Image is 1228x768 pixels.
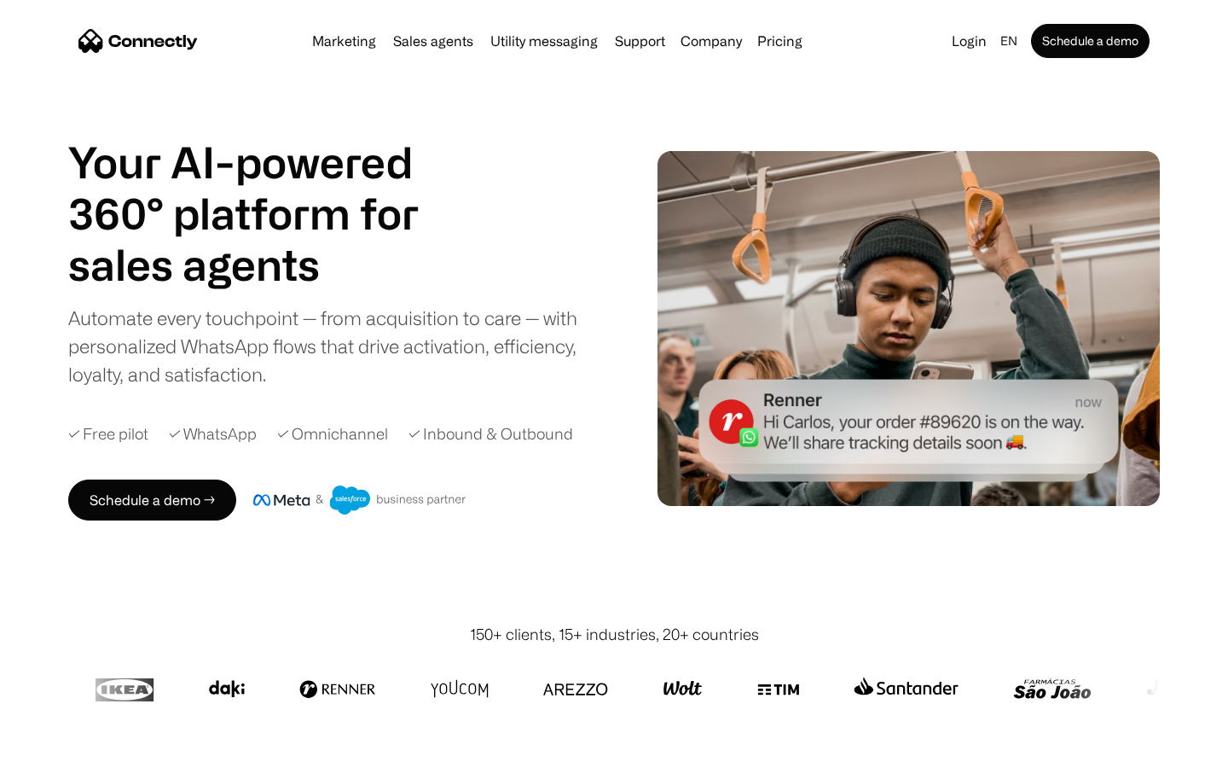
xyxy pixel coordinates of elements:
[68,304,605,388] div: Automate every touchpoint — from acquisition to care — with personalized WhatsApp flows that driv...
[68,480,236,521] a: Schedule a demo →
[1031,24,1150,58] a: Schedule a demo
[68,239,460,290] h1: sales agents
[17,736,102,762] aside: Language selected: English
[681,29,742,53] div: Company
[68,422,148,445] div: ✓ Free pilot
[945,29,993,53] a: Login
[1000,29,1017,53] div: en
[253,486,466,515] img: Meta and Salesforce business partner badge.
[277,422,388,445] div: ✓ Omnichannel
[169,422,257,445] div: ✓ WhatsApp
[408,422,573,445] div: ✓ Inbound & Outbound
[305,34,383,48] a: Marketing
[608,34,672,48] a: Support
[386,34,480,48] a: Sales agents
[68,137,460,239] h1: Your AI-powered 360° platform for
[750,34,809,48] a: Pricing
[470,623,759,646] div: 150+ clients, 15+ industries, 20+ countries
[34,738,102,762] ul: Language list
[484,34,605,48] a: Utility messaging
